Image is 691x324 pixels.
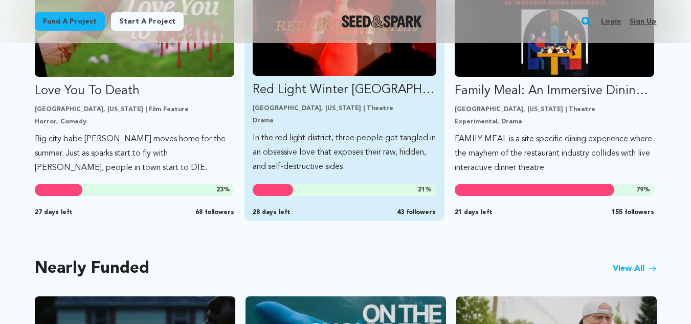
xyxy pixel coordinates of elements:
span: 43 followers [397,208,436,217]
a: Sign up [629,13,656,30]
p: Family Meal: An Immersive Dining Experience [455,83,655,99]
p: Love You To Death [35,83,235,99]
p: [GEOGRAPHIC_DATA], [US_STATE] | Theatre [455,105,655,114]
p: Experimental, Drama [455,118,655,126]
p: In the red light district, three people get tangled in an obsessive love that exposes their raw, ... [253,131,436,174]
a: View All [613,263,657,275]
img: Seed&Spark Logo Dark Mode [342,15,422,28]
p: [GEOGRAPHIC_DATA], [US_STATE] | Film Feature [35,105,235,114]
p: Big city babe [PERSON_NAME] moves home for the summer. Just as sparks start to fly with [PERSON_N... [35,132,235,175]
span: % [636,186,650,194]
span: 155 followers [612,208,654,217]
span: 21 [418,187,425,193]
p: Horror, Comedy [35,118,235,126]
span: 21 days left [455,208,493,217]
span: 68 followers [195,208,234,217]
a: Seed&Spark Homepage [342,15,422,28]
a: Fund a project [35,12,105,31]
span: 27 days left [35,208,73,217]
span: 23 [216,187,224,193]
span: % [418,186,432,194]
h2: Nearly Funded [35,262,149,276]
p: Red Light Winter [GEOGRAPHIC_DATA] [253,82,436,98]
a: Login [601,13,621,30]
span: % [216,186,230,194]
span: 28 days left [253,208,291,217]
a: Start a project [111,12,184,31]
p: [GEOGRAPHIC_DATA], [US_STATE] | Theatre [253,104,436,113]
p: Drama [253,117,436,125]
p: FAMILY MEAL is a site specific dining experience where the mayhem of the restaurant industry coll... [455,132,655,175]
span: 79 [636,187,643,193]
